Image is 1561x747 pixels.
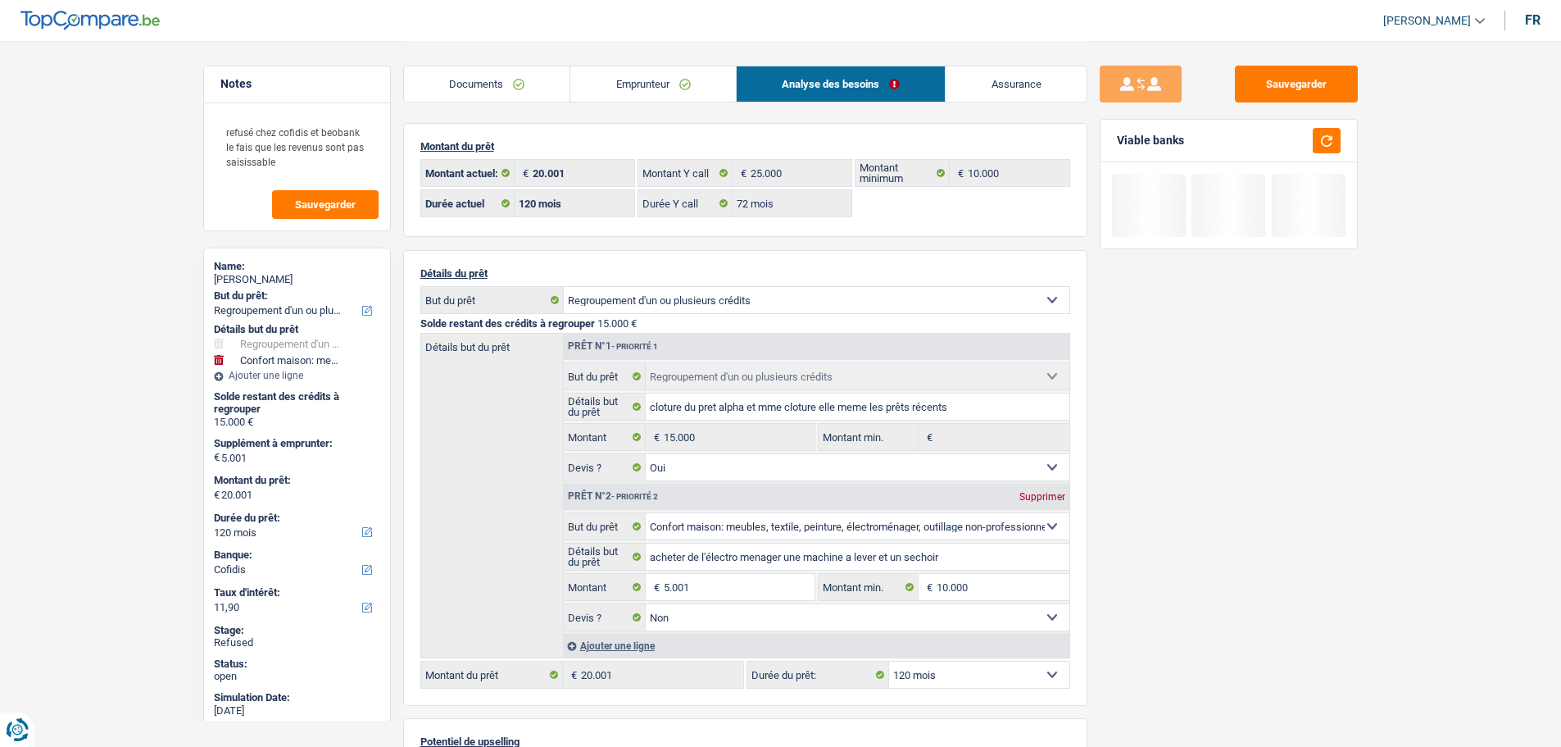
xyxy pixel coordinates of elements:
div: Détails but du prêt [214,323,380,336]
h5: Notes [220,77,374,91]
label: Devis ? [564,604,647,631]
span: € [950,160,968,186]
span: - Priorité 2 [611,492,658,501]
label: Montant actuel: [421,160,515,186]
span: [PERSON_NAME] [1383,14,1471,28]
div: Prêt n°1 [564,341,662,352]
label: Durée Y call [638,190,733,216]
a: Documents [404,66,570,102]
label: But du prêt [421,287,564,313]
label: Détails but du prêt [564,544,647,570]
span: € [733,160,751,186]
button: Sauvegarder [272,190,379,219]
div: 15.000 € [214,416,380,429]
span: € [563,662,581,688]
div: Stage: [214,624,380,637]
span: € [919,574,937,600]
label: Supplément à emprunter: [214,437,377,450]
button: Sauvegarder [1235,66,1358,102]
div: Status: [214,658,380,671]
label: Montant min. [819,574,919,600]
label: Montant [564,574,647,600]
span: € [214,489,220,502]
div: Supprimer [1015,492,1069,502]
img: TopCompare Logo [20,11,160,30]
label: Montant du prêt [421,662,563,688]
div: Simulation Date: [214,691,380,704]
div: Solde restant des crédits à regrouper [214,390,380,416]
div: Prêt n°2 [564,491,662,502]
span: Sauvegarder [295,199,356,210]
div: Name: [214,260,380,273]
span: Solde restant des crédits à regrouper [420,317,595,330]
label: Montant min. [819,424,919,450]
div: [PERSON_NAME] [214,273,380,286]
div: fr [1525,12,1541,28]
label: Banque: [214,549,377,562]
label: But du prêt [564,363,647,389]
a: Assurance [946,66,1087,102]
label: Montant Y call [638,160,733,186]
div: Ajouter une ligne [563,634,1069,658]
a: [PERSON_NAME] [1370,7,1485,34]
span: 15.000 € [597,317,637,330]
span: - Priorité 1 [611,342,658,351]
div: Viable banks [1117,134,1184,148]
label: Détails but du prêt [421,334,563,353]
label: But du prêt [564,513,647,540]
div: open [214,670,380,683]
label: Montant minimum [855,160,950,186]
label: Durée du prêt: [214,512,377,525]
label: Taux d'intérêt: [214,586,377,599]
a: Emprunteur [570,66,736,102]
label: But du prêt: [214,289,377,303]
p: Montant du prêt [420,140,1070,153]
a: Analyse des besoins [737,66,946,102]
label: Détails but du prêt [564,394,647,420]
div: [DATE] [214,704,380,717]
label: Montant [564,424,647,450]
label: Montant du prêt: [214,474,377,487]
label: Devis ? [564,454,647,481]
div: Ajouter une ligne [214,370,380,381]
span: € [646,424,664,450]
div: Refused [214,636,380,649]
span: € [214,451,220,464]
p: Détails du prêt [420,267,1070,280]
span: € [515,160,533,186]
span: € [646,574,664,600]
label: Durée actuel [421,190,515,216]
span: € [919,424,937,450]
label: Durée du prêt: [747,662,889,688]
